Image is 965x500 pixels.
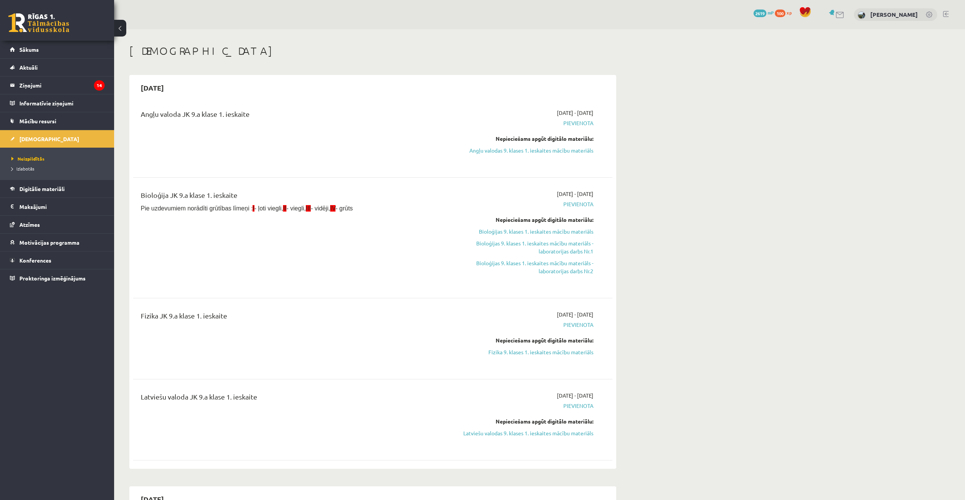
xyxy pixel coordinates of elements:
[19,46,39,53] span: Sākums
[10,269,105,287] a: Proktoringa izmēģinājums
[10,94,105,112] a: Informatīvie ziņojumi
[754,10,766,17] span: 2619
[94,80,105,91] i: 14
[19,135,79,142] span: [DEMOGRAPHIC_DATA]
[450,146,593,154] a: Angļu valodas 9. klases 1. ieskaites mācību materiāls
[450,228,593,236] a: Bioloģijas 9. klases 1. ieskaites mācību materiāls
[330,205,335,212] span: IV
[450,239,593,255] a: Bioloģijas 9. klases 1. ieskaites mācību materiāls - laboratorijas darbs Nr.1
[10,59,105,76] a: Aktuāli
[306,205,311,212] span: III
[129,45,616,57] h1: [DEMOGRAPHIC_DATA]
[141,190,439,204] div: Bioloģija JK 9.a klase 1. ieskaite
[19,221,40,228] span: Atzīmes
[19,94,105,112] legend: Informatīvie ziņojumi
[19,185,65,192] span: Digitālie materiāli
[19,118,56,124] span: Mācību resursi
[141,311,439,325] div: Fizika JK 9.a klase 1. ieskaite
[557,392,593,400] span: [DATE] - [DATE]
[10,180,105,197] a: Digitālie materiāli
[10,252,105,269] a: Konferences
[787,10,792,16] span: xp
[133,79,172,97] h2: [DATE]
[10,198,105,215] a: Maksājumi
[450,259,593,275] a: Bioloģijas 9. klases 1. ieskaites mācību materiāls - laboratorijas darbs Nr.2
[10,216,105,233] a: Atzīmes
[450,429,593,437] a: Latviešu valodas 9. klases 1. ieskaites mācību materiāls
[10,112,105,130] a: Mācību resursi
[19,239,79,246] span: Motivācijas programma
[775,10,785,17] span: 100
[19,257,51,264] span: Konferences
[11,166,34,172] span: Izlabotās
[10,41,105,58] a: Sākums
[450,321,593,329] span: Pievienota
[858,11,865,19] img: Jānis Helvigs
[870,11,918,18] a: [PERSON_NAME]
[754,10,774,16] a: 2619 mP
[557,311,593,318] span: [DATE] - [DATE]
[11,165,107,172] a: Izlabotās
[283,205,286,212] span: II
[775,10,795,16] a: 100 xp
[557,190,593,198] span: [DATE] - [DATE]
[450,216,593,224] div: Nepieciešams apgūt digitālo materiālu:
[19,198,105,215] legend: Maksājumi
[450,417,593,425] div: Nepieciešams apgūt digitālo materiālu:
[141,109,439,123] div: Angļu valoda JK 9.a klase 1. ieskaite
[450,402,593,410] span: Pievienota
[11,155,107,162] a: Neizpildītās
[10,130,105,148] a: [DEMOGRAPHIC_DATA]
[141,205,353,212] span: Pie uzdevumiem norādīti grūtības līmeņi : - ļoti viegli, - viegli, - vidēji, - grūts
[19,76,105,94] legend: Ziņojumi
[10,234,105,251] a: Motivācijas programma
[450,348,593,356] a: Fizika 9. klases 1. ieskaites mācību materiāls
[557,109,593,117] span: [DATE] - [DATE]
[768,10,774,16] span: mP
[11,156,45,162] span: Neizpildītās
[450,200,593,208] span: Pievienota
[141,392,439,406] div: Latviešu valoda JK 9.a klase 1. ieskaite
[450,119,593,127] span: Pievienota
[19,275,86,282] span: Proktoringa izmēģinājums
[450,336,593,344] div: Nepieciešams apgūt digitālo materiālu:
[10,76,105,94] a: Ziņojumi14
[253,205,254,212] span: I
[450,135,593,143] div: Nepieciešams apgūt digitālo materiālu:
[19,64,38,71] span: Aktuāli
[8,13,69,32] a: Rīgas 1. Tālmācības vidusskola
